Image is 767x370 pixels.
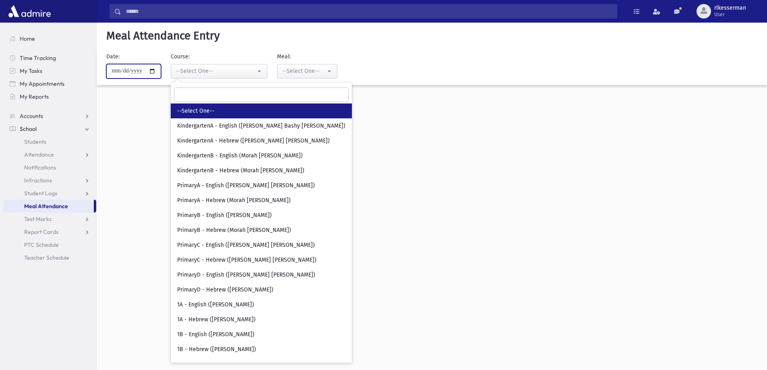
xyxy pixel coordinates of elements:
[20,93,49,100] span: My Reports
[177,241,315,249] span: PrimaryC - English ([PERSON_NAME] [PERSON_NAME])
[3,174,96,187] a: Infractions
[282,67,326,75] div: --Select One--
[24,164,56,171] span: Notifications
[177,122,345,130] span: KindergartenA - English ([PERSON_NAME] Bashy [PERSON_NAME])
[714,11,746,18] span: User
[277,52,291,61] label: Meal:
[171,52,190,61] label: Course:
[177,107,215,115] span: --Select One--
[171,64,267,79] button: --Select One--
[3,90,96,103] a: My Reports
[3,32,96,45] a: Home
[20,35,35,42] span: Home
[3,64,96,77] a: My Tasks
[176,67,256,75] div: --Select One--
[20,80,64,87] span: My Appointments
[177,271,315,279] span: PrimaryD - English ([PERSON_NAME] [PERSON_NAME])
[20,67,42,74] span: My Tasks
[177,256,316,264] span: PrimaryC - Hebrew ([PERSON_NAME] [PERSON_NAME])
[3,161,96,174] a: Notifications
[106,52,120,61] label: Date:
[24,228,58,236] span: Report Cards
[24,254,69,261] span: Teacher Schedule
[3,122,96,135] a: School
[103,29,761,43] h5: Meal Attendance Entry
[714,5,746,11] span: rlkesserman
[174,87,349,102] input: Search
[3,200,94,213] a: Meal Attendance
[20,125,37,132] span: School
[24,177,52,184] span: Infractions
[3,225,96,238] a: Report Cards
[177,152,303,160] span: KindergartenB - English (Morah [PERSON_NAME])
[177,226,291,234] span: PrimaryB - Hebrew (Morah [PERSON_NAME])
[177,137,330,145] span: KindergartenA - Hebrew ([PERSON_NAME] [PERSON_NAME])
[20,112,43,120] span: Accounts
[3,238,96,251] a: PTC Schedule
[6,3,53,19] img: AdmirePro
[177,316,256,324] span: 1A - Hebrew ([PERSON_NAME])
[177,211,272,219] span: PrimaryB - English ([PERSON_NAME])
[177,167,304,175] span: KindergartenB - Hebrew (Morah [PERSON_NAME])
[24,215,52,223] span: Test Marks
[3,135,96,148] a: Students
[3,148,96,161] a: Attendance
[177,182,315,190] span: PrimaryA - English ([PERSON_NAME] [PERSON_NAME])
[3,52,96,64] a: Time Tracking
[3,251,96,264] a: Teacher Schedule
[24,203,68,210] span: Meal Attendance
[177,286,273,294] span: PrimaryD - Hebrew ([PERSON_NAME])
[3,110,96,122] a: Accounts
[177,345,256,353] span: 1B - Hebrew ([PERSON_NAME])
[20,54,56,62] span: Time Tracking
[121,4,617,19] input: Search
[3,187,96,200] a: Student Logs
[3,77,96,90] a: My Appointments
[3,213,96,225] a: Test Marks
[177,196,291,205] span: PrimaryA - Hebrew (Morah [PERSON_NAME])
[277,64,337,79] button: --Select One--
[24,190,57,197] span: Student Logs
[177,301,254,309] span: 1A - English ([PERSON_NAME])
[24,138,46,145] span: Students
[24,151,54,158] span: Attendance
[177,331,254,339] span: 1B - English ([PERSON_NAME])
[24,241,59,248] span: PTC Schedule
